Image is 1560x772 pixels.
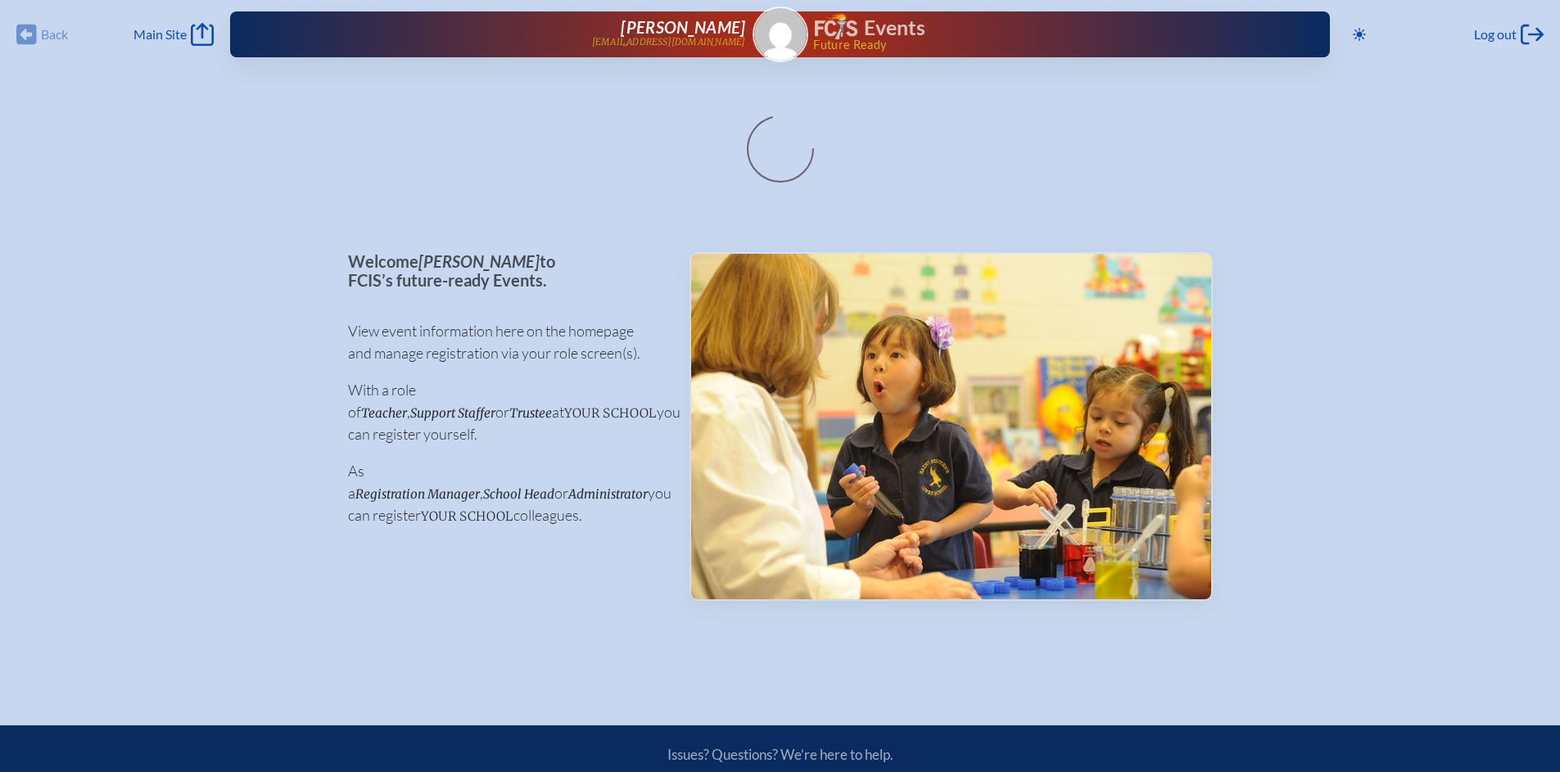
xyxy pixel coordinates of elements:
[483,486,554,502] span: School Head
[1474,26,1517,43] span: Log out
[348,460,663,526] p: As a , or you can register colleagues.
[753,7,808,62] a: Gravatar
[348,252,663,289] p: Welcome to FCIS’s future-ready Events.
[691,254,1211,599] img: Events
[133,23,214,46] a: Main Site
[410,405,495,421] span: Support Staffer
[348,379,663,445] p: With a role of , or at you can register yourself.
[348,320,663,364] p: View event information here on the homepage and manage registration via your role screen(s).
[492,746,1069,763] p: Issues? Questions? We’re here to help.
[355,486,480,502] span: Registration Manager
[418,251,540,271] span: [PERSON_NAME]
[283,18,746,51] a: [PERSON_NAME][EMAIL_ADDRESS][DOMAIN_NAME]
[509,405,552,421] span: Trustee
[421,508,513,524] span: your school
[813,39,1277,51] span: Future Ready
[133,26,187,43] span: Main Site
[621,17,745,37] span: [PERSON_NAME]
[564,405,657,421] span: your school
[361,405,407,421] span: Teacher
[754,8,807,61] img: Gravatar
[592,37,746,47] p: [EMAIL_ADDRESS][DOMAIN_NAME]
[815,13,1278,51] div: FCIS Events — Future ready
[568,486,648,502] span: Administrator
